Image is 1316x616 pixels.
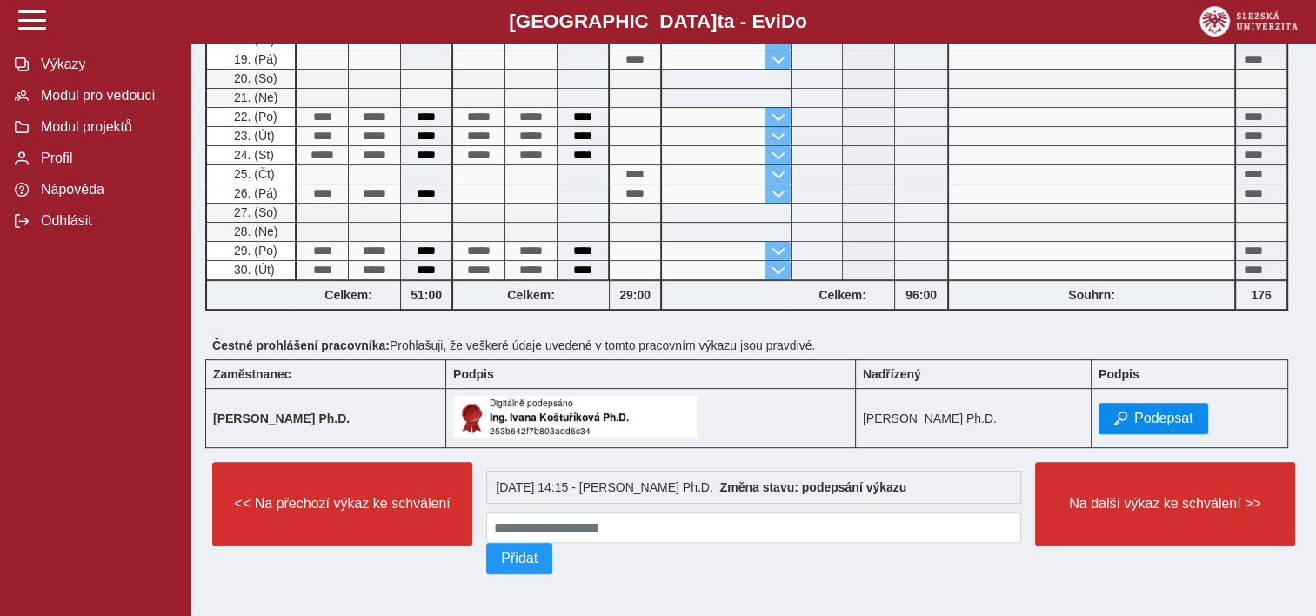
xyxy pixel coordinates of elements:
img: logo_web_su.png [1199,6,1298,37]
b: 96:00 [895,288,947,302]
span: 23. (Út) [230,129,275,143]
span: Modul pro vedoucí [36,88,177,104]
button: Na další výkaz ke schválení >> [1035,462,1295,546]
span: Podepsat [1134,411,1193,426]
b: Podpis [1099,367,1139,381]
b: Celkem: [297,288,400,302]
b: Celkem: [453,288,609,302]
span: Přidat [501,551,538,566]
span: 18. (Čt) [230,33,275,47]
span: 19. (Pá) [230,52,277,66]
div: [DATE] 14:15 - [PERSON_NAME] Ph.D. : [486,471,1021,504]
b: Celkem: [791,288,894,302]
b: 176 [1236,288,1286,302]
b: Čestné prohlášení pracovníka: [212,338,390,352]
span: << Na přechozí výkaz ke schválení [227,496,458,512]
b: Nadřízený [863,367,921,381]
span: Profil [36,151,177,166]
span: 28. (Ne) [230,224,278,238]
b: 51:00 [401,288,451,302]
button: Přidat [486,543,552,574]
b: Zaměstnanec [213,367,291,381]
span: 22. (Po) [230,110,277,124]
span: Výkazy [36,57,177,72]
button: Podepsat [1099,403,1208,434]
b: Podpis [453,367,494,381]
button: << Na přechozí výkaz ke schválení [212,462,472,546]
td: [PERSON_NAME] Ph.D. [855,389,1091,448]
span: D [781,10,795,32]
b: Změna stavu: podepsání výkazu [720,480,907,494]
b: Souhrn: [1068,288,1115,302]
img: Digitálně podepsáno uživatelem [453,396,697,438]
span: 25. (Čt) [230,167,275,181]
span: Na další výkaz ke schválení >> [1050,496,1280,512]
span: 24. (St) [230,148,274,162]
b: [GEOGRAPHIC_DATA] a - Evi [52,10,1264,33]
b: 29:00 [610,288,660,302]
div: Prohlašuji, že veškeré údaje uvedené v tomto pracovním výkazu jsou pravdivé. [205,331,1302,359]
span: 27. (So) [230,205,277,219]
b: [PERSON_NAME] Ph.D. [213,412,350,425]
span: Nápověda [36,182,177,198]
span: 29. (Po) [230,244,277,258]
span: t [717,10,723,32]
span: o [795,10,807,32]
span: 30. (Út) [230,263,275,277]
span: Odhlásit [36,213,177,229]
span: 26. (Pá) [230,186,277,200]
span: Modul projektů [36,119,177,135]
span: 20. (So) [230,71,277,85]
span: 21. (Ne) [230,90,278,104]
